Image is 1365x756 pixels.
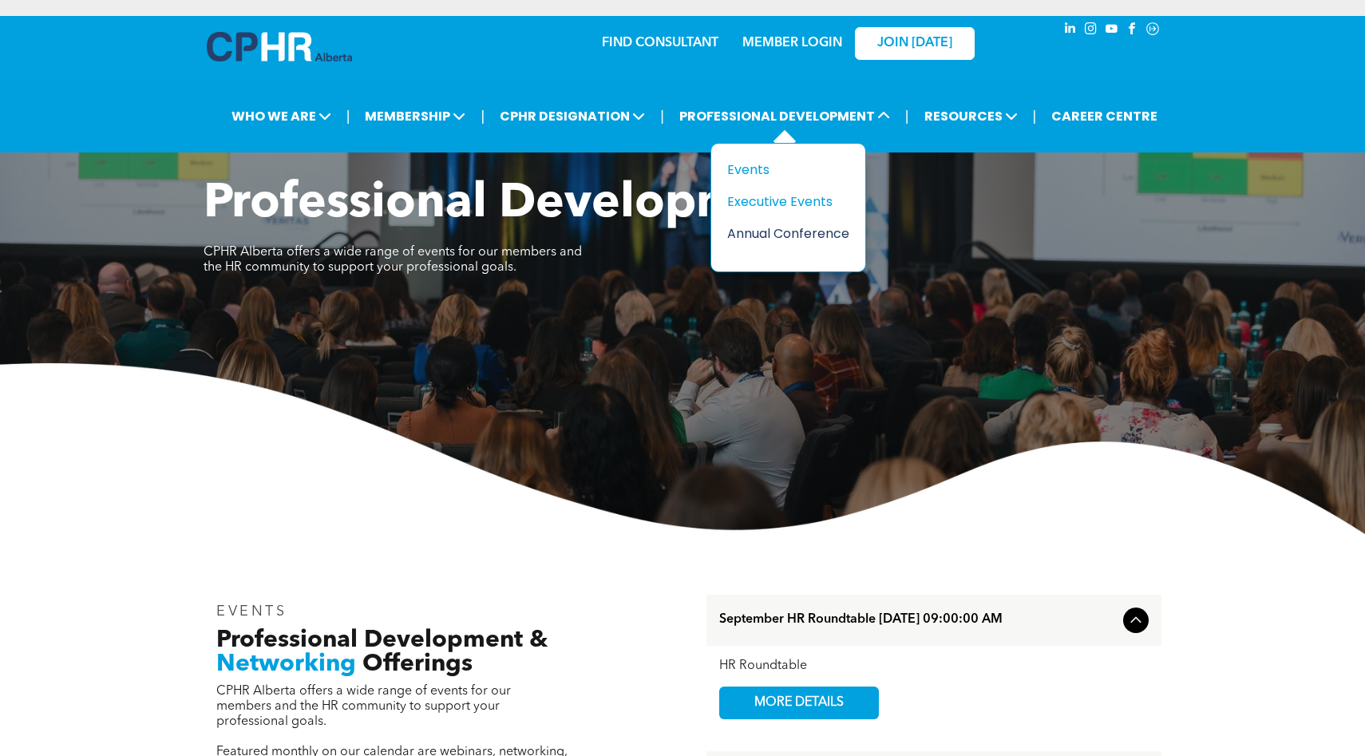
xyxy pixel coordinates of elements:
span: JOIN [DATE] [877,36,952,51]
li: | [481,100,485,133]
a: CAREER CENTRE [1046,101,1162,131]
span: MEMBERSHIP [360,101,470,131]
li: | [905,100,909,133]
a: linkedin [1061,20,1078,42]
div: HR Roundtable [719,659,1149,674]
span: Networking [216,652,356,676]
img: A blue and white logo for cp alberta [207,32,352,61]
li: | [346,100,350,133]
span: Offerings [362,652,473,676]
span: Professional Development [204,180,816,228]
span: RESOURCES [920,101,1023,131]
span: Professional Development & [216,628,548,652]
a: FIND CONSULTANT [602,37,718,49]
div: Events [727,160,837,180]
span: CPHR DESIGNATION [495,101,650,131]
span: CPHR Alberta offers a wide range of events for our members and the HR community to support your p... [216,685,511,728]
a: Events [727,160,849,180]
a: JOIN [DATE] [855,27,975,60]
a: Annual Conference [727,224,849,243]
a: instagram [1082,20,1099,42]
a: Executive Events [727,192,849,212]
a: MORE DETAILS [719,687,879,719]
li: | [1033,100,1037,133]
span: MORE DETAILS [736,687,862,718]
a: Social network [1144,20,1161,42]
div: Annual Conference [727,224,837,243]
a: youtube [1102,20,1120,42]
span: CPHR Alberta offers a wide range of events for our members and the HR community to support your p... [204,246,582,274]
span: WHO WE ARE [227,101,336,131]
a: facebook [1123,20,1141,42]
span: September HR Roundtable [DATE] 09:00:00 AM [719,612,1117,627]
div: Executive Events [727,192,837,212]
a: MEMBER LOGIN [742,37,842,49]
li: | [660,100,664,133]
span: PROFESSIONAL DEVELOPMENT [675,101,895,131]
span: EVENTS [216,604,287,619]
